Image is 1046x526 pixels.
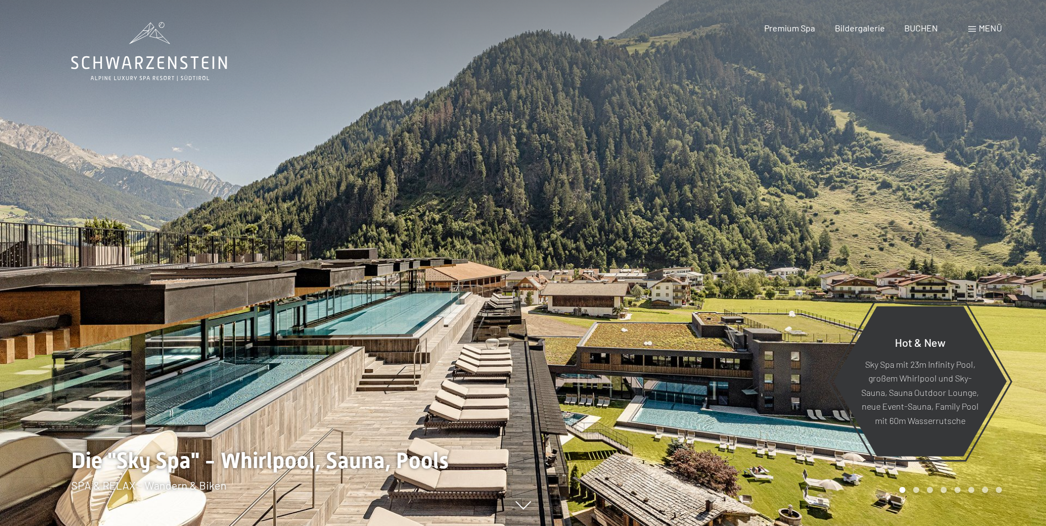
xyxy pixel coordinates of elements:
p: Sky Spa mit 23m Infinity Pool, großem Whirlpool und Sky-Sauna, Sauna Outdoor Lounge, neue Event-S... [860,357,980,427]
div: Carousel Page 2 [913,487,919,493]
div: Carousel Page 6 [968,487,974,493]
div: Carousel Page 1 (Current Slide) [899,487,905,493]
a: Hot & New Sky Spa mit 23m Infinity Pool, großem Whirlpool und Sky-Sauna, Sauna Outdoor Lounge, ne... [833,305,1007,457]
div: Carousel Page 4 [941,487,947,493]
a: BUCHEN [904,23,938,33]
a: Premium Spa [764,23,815,33]
div: Carousel Page 8 [996,487,1002,493]
div: Carousel Page 5 [954,487,961,493]
div: Carousel Page 7 [982,487,988,493]
span: Hot & New [895,335,946,348]
a: Bildergalerie [835,23,885,33]
span: Menü [979,23,1002,33]
div: Carousel Page 3 [927,487,933,493]
div: Carousel Pagination [895,487,1002,493]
